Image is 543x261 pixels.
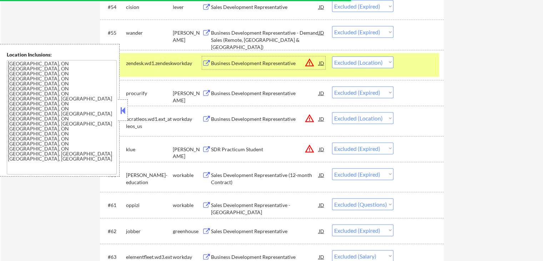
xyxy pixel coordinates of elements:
div: #62 [108,228,120,235]
div: cision [126,4,173,11]
div: Sales Development Representative - [GEOGRAPHIC_DATA] [211,202,319,216]
div: Business Development Representative - Demand Sales (Remote, [GEOGRAPHIC_DATA] & [GEOGRAPHIC_DATA]) [211,29,319,50]
div: workday [173,60,202,67]
div: lever [173,4,202,11]
div: JD [318,0,325,13]
div: wander [126,29,173,36]
div: Sales Development Representative [211,228,319,235]
div: [PERSON_NAME]-education [126,172,173,186]
div: workday [173,253,202,261]
div: ncratleos.wd1.ext_atleos_us [126,115,173,129]
div: klue [126,146,173,153]
div: #61 [108,202,120,209]
div: zendesk.wd1.zendesk [126,60,173,67]
div: [PERSON_NAME] [173,146,202,160]
div: workable [173,172,202,179]
div: JD [318,87,325,99]
div: JD [318,26,325,39]
div: [PERSON_NAME] [173,29,202,43]
div: Sales Development Representative (12-month Contract) [211,172,319,186]
div: workable [173,202,202,209]
div: JD [318,168,325,181]
div: procurify [126,90,173,97]
button: warning_amber [305,144,315,154]
div: JD [318,56,325,69]
div: workday [173,115,202,123]
div: JD [318,225,325,237]
button: warning_amber [305,113,315,123]
div: #55 [108,29,120,36]
div: greenhouse [173,228,202,235]
div: [PERSON_NAME] [173,90,202,104]
div: Business Development Representative [211,90,319,97]
div: Business Development Representative [211,253,319,261]
div: JD [318,198,325,211]
div: Business Development Representative [211,60,319,67]
div: #54 [108,4,120,11]
div: Sales Development Representative [211,4,319,11]
div: Location Inclusions: [7,51,117,58]
button: warning_amber [305,58,315,68]
div: oppizi [126,202,173,209]
div: Business Development Representative [211,115,319,123]
div: JD [318,112,325,125]
div: JD [318,143,325,156]
div: jobber [126,228,173,235]
div: SDR Practicum Student [211,146,319,153]
div: #63 [108,253,120,261]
